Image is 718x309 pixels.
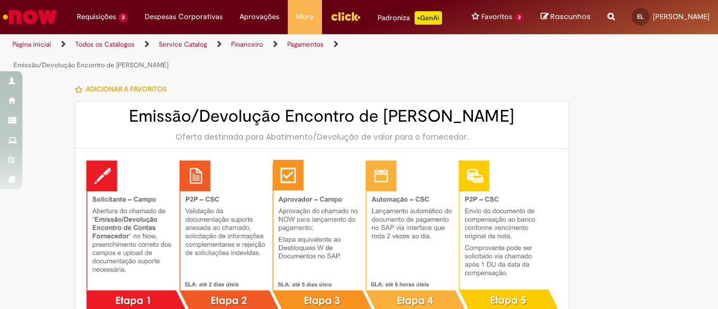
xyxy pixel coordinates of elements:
[481,11,512,22] span: Favoritos
[378,11,442,25] div: Padroniza
[12,40,51,49] a: Página inicial
[118,13,128,22] span: 3
[77,11,116,22] span: Requisições
[86,131,558,142] div: Oferta destinada para Abatimento/Devolução de valor para o fornecedor.
[541,12,591,22] a: Rascunhos
[145,11,223,22] span: Despesas Corporativas
[637,13,644,20] span: EL
[296,11,314,22] span: More
[330,8,361,25] img: click_logo_yellow_360x200.png
[1,6,59,28] img: ServiceNow
[287,40,324,49] a: Pagamentos
[653,12,710,21] span: [PERSON_NAME]
[159,40,207,49] a: Service Catalog
[415,11,442,25] p: +GenAi
[13,61,168,70] a: Emissão/Devolução Encontro de [PERSON_NAME]
[8,34,470,76] ul: Trilhas de página
[231,40,263,49] a: Financeiro
[75,77,173,101] button: Adicionar a Favoritos
[514,13,524,22] span: 3
[550,11,591,22] span: Rascunhos
[86,85,167,94] span: Adicionar a Favoritos
[86,107,558,126] h2: Emissão/Devolução Encontro de [PERSON_NAME]
[75,40,135,49] a: Todos os Catálogos
[240,11,279,22] span: Aprovações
